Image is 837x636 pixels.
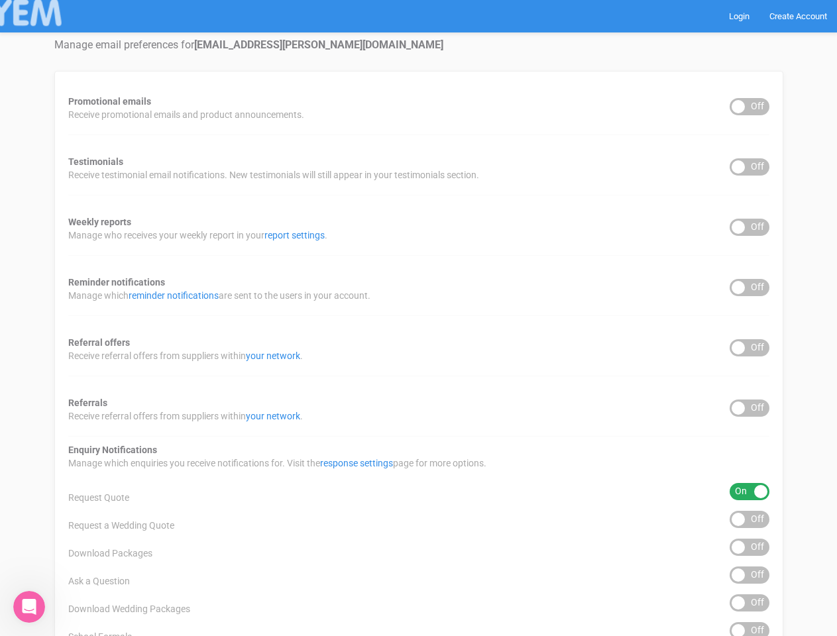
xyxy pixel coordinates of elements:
iframe: Intercom live chat [13,591,45,623]
span: Request Quote [68,491,129,504]
span: Receive promotional emails and product announcements. [68,108,304,121]
span: Receive testimonial email notifications. New testimonials will still appear in your testimonials ... [68,168,479,182]
strong: Testimonials [68,156,123,167]
span: Manage which enquiries you receive notifications for. Visit the page for more options. [68,456,486,470]
span: Receive referral offers from suppliers within . [68,349,303,362]
a: report settings [264,230,325,240]
strong: Enquiry Notifications [68,445,157,455]
span: Ask a Question [68,574,130,588]
span: Request a Wedding Quote [68,519,174,532]
strong: Promotional emails [68,96,151,107]
span: Download Packages [68,547,152,560]
strong: [EMAIL_ADDRESS][PERSON_NAME][DOMAIN_NAME] [194,38,443,51]
h4: Manage email preferences for [54,39,783,51]
a: your network [246,411,300,421]
a: response settings [320,458,393,468]
a: reminder notifications [129,290,219,301]
span: Manage who receives your weekly report in your . [68,229,327,242]
strong: Referrals [68,397,107,408]
strong: Weekly reports [68,217,131,227]
strong: Referral offers [68,337,130,348]
span: Receive referral offers from suppliers within . [68,409,303,423]
strong: Reminder notifications [68,277,165,288]
a: your network [246,350,300,361]
span: Download Wedding Packages [68,602,190,615]
span: Manage which are sent to the users in your account. [68,289,370,302]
